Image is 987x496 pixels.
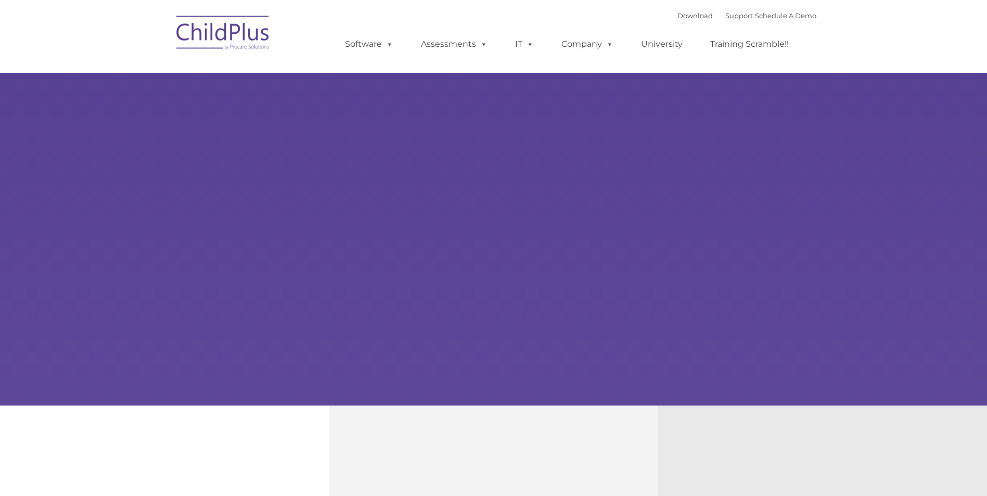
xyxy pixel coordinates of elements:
a: University [631,34,693,55]
font: | [677,11,816,20]
a: Schedule A Demo [755,11,816,20]
a: Assessments [411,34,498,55]
a: Software [335,34,404,55]
img: ChildPlus by Procare Solutions [171,8,275,60]
a: Company [551,34,624,55]
a: Support [725,11,753,20]
a: Training Scramble!! [700,34,799,55]
a: Download [677,11,713,20]
a: IT [505,34,544,55]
